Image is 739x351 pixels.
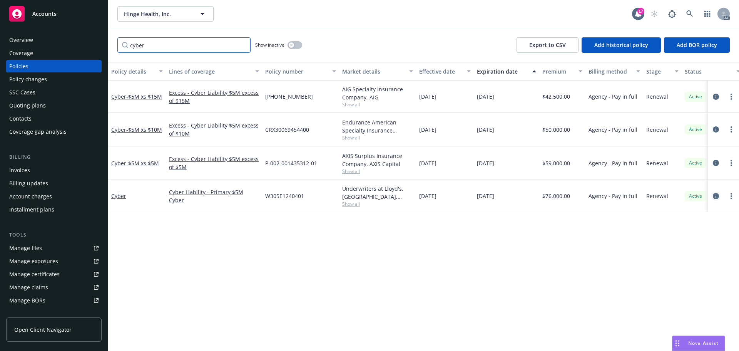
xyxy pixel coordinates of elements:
span: P-002-001435312-01 [265,159,317,167]
div: Status [685,67,732,76]
div: Policy details [111,67,154,76]
span: Accounts [32,11,57,17]
button: Effective date [416,62,474,81]
div: Manage BORs [9,294,45,307]
span: Renewal [646,159,668,167]
a: Policy changes [6,73,102,86]
span: Renewal [646,192,668,200]
div: AIG Specialty Insurance Company, AIG [342,85,413,101]
a: Cyber Liability - Primary $5M Cyber [169,188,259,204]
a: Cyber [111,93,162,100]
a: Summary of insurance [6,307,102,320]
div: Premium [542,67,574,76]
a: Coverage gap analysis [6,126,102,138]
span: Active [688,193,703,200]
a: Manage exposures [6,255,102,267]
a: more [727,125,736,134]
div: Manage exposures [9,255,58,267]
input: Filter by keyword... [117,37,251,53]
span: Export to CSV [529,41,566,49]
div: Tools [6,231,102,239]
a: SSC Cases [6,86,102,99]
span: CRX30069454400 [265,126,309,134]
span: Show inactive [255,42,284,48]
div: Coverage [9,47,33,59]
a: Report a Bug [664,6,680,22]
a: Search [682,6,697,22]
div: Summary of insurance [9,307,68,320]
span: Show all [342,201,413,207]
span: [DATE] [419,159,436,167]
a: more [727,158,736,168]
div: Invoices [9,164,30,176]
span: Renewal [646,126,668,134]
span: $50,000.00 [542,126,570,134]
a: Excess - Cyber Liability $5M excess of $15M [169,89,259,105]
a: circleInformation [711,125,721,134]
span: Agency - Pay in full [589,126,637,134]
a: circleInformation [711,158,721,168]
a: Cyber [111,192,126,200]
div: 17 [637,8,644,15]
span: W305E1240401 [265,192,304,200]
a: more [727,92,736,101]
span: [DATE] [419,92,436,101]
div: AXIS Surplus Insurance Company, AXIS Capital [342,152,413,168]
a: Coverage [6,47,102,59]
a: circleInformation [711,191,721,201]
span: Open Client Navigator [14,326,72,334]
div: Lines of coverage [169,67,251,76]
span: [DATE] [477,92,494,101]
span: $76,000.00 [542,192,570,200]
span: Agency - Pay in full [589,192,637,200]
button: Add historical policy [582,37,661,53]
div: Effective date [419,67,462,76]
div: SSC Cases [9,86,35,99]
a: Cyber [111,126,162,133]
div: Manage files [9,242,42,254]
div: Billing updates [9,177,48,190]
span: - $5M xs $10M [126,126,162,133]
span: [DATE] [477,126,494,134]
button: Market details [339,62,416,81]
a: Manage BORs [6,294,102,307]
span: [DATE] [477,159,494,167]
span: Active [688,126,703,133]
span: [DATE] [419,192,436,200]
div: Manage claims [9,281,48,294]
button: Hinge Health, Inc. [117,6,214,22]
div: Quoting plans [9,99,46,112]
span: [DATE] [419,126,436,134]
a: Manage certificates [6,268,102,280]
span: Agency - Pay in full [589,92,637,101]
button: Stage [643,62,682,81]
button: Policy number [262,62,339,81]
a: Accounts [6,3,102,25]
a: Manage claims [6,281,102,294]
button: Policy details [108,62,166,81]
a: Account charges [6,190,102,203]
span: Renewal [646,92,668,101]
div: Account charges [9,190,52,203]
a: circleInformation [711,92,721,101]
div: Expiration date [477,67,528,76]
a: Excess - Cyber Liability $5M excess of $10M [169,121,259,138]
a: more [727,191,736,201]
div: Stage [646,67,670,76]
span: Agency - Pay in full [589,159,637,167]
span: Show all [342,101,413,108]
div: Billing [6,153,102,161]
div: Endurance American Specialty Insurance Company, Sompo International [342,118,413,134]
a: Excess - Cyber Liability $5M excess of $5M [169,155,259,171]
div: Manage certificates [9,268,60,280]
span: Show all [342,168,413,175]
button: Expiration date [474,62,539,81]
a: Overview [6,34,102,46]
a: Quoting plans [6,99,102,112]
button: Add BOR policy [664,37,730,53]
div: Installment plans [9,203,54,216]
div: Overview [9,34,33,46]
a: Contacts [6,113,102,125]
a: Start snowing [647,6,662,22]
